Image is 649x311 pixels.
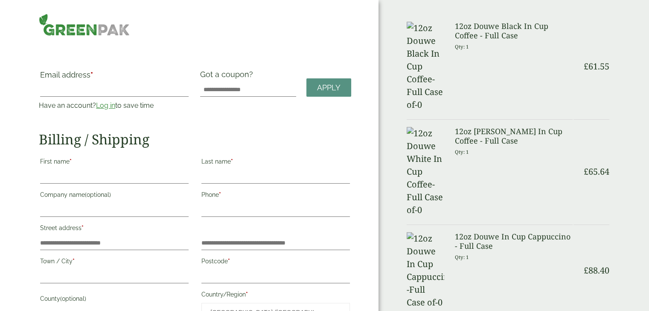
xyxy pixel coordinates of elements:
[39,14,129,36] img: GreenPak Supplies
[201,288,350,303] label: Country/Region
[407,127,444,216] img: 12oz Douwe White In Cup Coffee-Full Case of-0
[306,78,351,97] a: Apply
[39,101,190,111] p: Have an account? to save time
[60,295,86,302] span: (optional)
[584,166,588,177] span: £
[454,22,572,40] h3: 12oz Douwe Black In Cup Coffee - Full Case
[454,127,572,145] h3: 12oz [PERSON_NAME] In Cup Coffee - Full Case
[201,255,350,270] label: Postcode
[407,232,444,309] img: 12oz Douwe In Cup Cappuccino -Full Case of-0
[584,60,609,72] bdi: 61.55
[70,158,72,165] abbr: required
[90,70,93,79] abbr: required
[201,189,350,203] label: Phone
[96,101,115,109] a: Log in
[317,83,341,92] span: Apply
[454,43,469,50] small: Qty: 1
[40,293,189,307] label: County
[39,131,351,147] h2: Billing / Shipping
[231,158,233,165] abbr: required
[228,258,230,265] abbr: required
[584,166,609,177] bdi: 65.64
[201,155,350,170] label: Last name
[454,232,572,251] h3: 12oz Douwe In Cup Cappuccino - Full Case
[40,255,189,270] label: Town / City
[584,265,609,276] bdi: 88.40
[584,60,588,72] span: £
[219,191,221,198] abbr: required
[454,149,469,155] small: Qty: 1
[73,258,75,265] abbr: required
[40,189,189,203] label: Company name
[584,265,588,276] span: £
[40,155,189,170] label: First name
[200,70,256,83] label: Got a coupon?
[407,22,444,111] img: 12oz Douwe Black In Cup Coffee-Full Case of-0
[81,225,84,231] abbr: required
[40,71,189,83] label: Email address
[40,222,189,236] label: Street address
[85,191,111,198] span: (optional)
[454,254,469,260] small: Qty: 1
[246,291,248,298] abbr: required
